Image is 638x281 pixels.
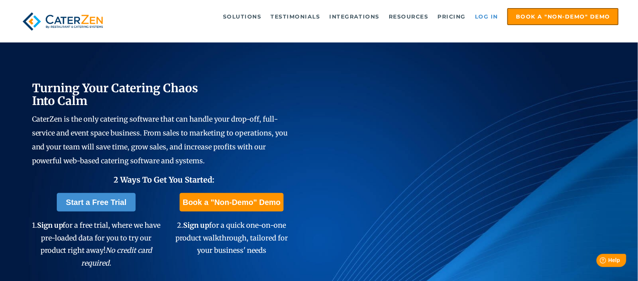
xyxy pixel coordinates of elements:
[471,9,502,24] a: Log in
[569,251,629,273] iframe: Help widget launcher
[19,8,106,35] img: caterzen
[114,175,214,185] span: 2 Ways To Get You Started:
[32,221,161,267] span: 1. for a free trial, where we have pre-loaded data for you to try our product right away!
[122,8,619,25] div: Navigation Menu
[267,9,324,24] a: Testimonials
[32,115,288,165] span: CaterZen is the only catering software that can handle your drop-off, full-service and event spac...
[32,81,199,108] span: Turning Your Catering Chaos Into Calm
[81,246,152,267] em: No credit card required.
[325,9,383,24] a: Integrations
[175,221,288,255] span: 2. for a quick one-on-one product walkthrough, tailored for your business' needs
[507,8,619,25] a: Book a "Non-Demo" Demo
[434,9,470,24] a: Pricing
[219,9,265,24] a: Solutions
[385,9,432,24] a: Resources
[180,193,284,212] a: Book a "Non-Demo" Demo
[37,221,63,230] span: Sign up
[57,193,136,212] a: Start a Free Trial
[184,221,209,230] span: Sign up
